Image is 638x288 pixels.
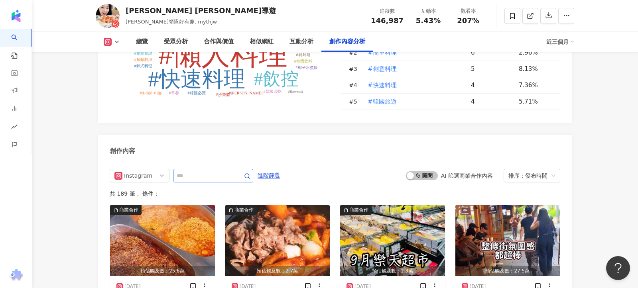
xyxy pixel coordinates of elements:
[368,48,397,57] span: #簡單料理
[340,205,445,276] img: post-image
[294,59,312,63] tspan: #韓國飲料
[441,172,493,179] div: AI 篩選商業合作內容
[367,94,397,110] button: #韓國旅遊
[126,6,276,16] div: [PERSON_NAME] [PERSON_NAME]導遊
[471,65,512,73] div: 5
[368,97,397,106] span: #韓國旅遊
[371,16,404,25] span: 146,987
[471,97,512,106] div: 4
[229,91,262,95] tspan: #[PERSON_NAME]
[136,37,148,47] div: 總覽
[264,89,282,94] tspan: #韓國必吃
[216,92,230,97] tspan: #沙茶醬
[110,266,215,276] div: 預估觸及數：25.6萬
[204,37,234,47] div: 合作與價值
[453,7,483,15] div: 觀看率
[367,77,397,93] button: #快速料理
[361,45,465,61] td: #簡單料理
[134,64,152,68] tspan: #韓式料理
[368,65,397,73] span: #創意料理
[471,48,512,57] div: 6
[512,94,560,110] td: 5.71%
[329,37,365,47] div: 創作內容分析
[234,206,254,214] div: 商業合作
[119,206,138,214] div: 商業合作
[512,45,560,61] td: 2.96%
[11,119,18,137] span: rise
[512,61,560,77] td: 8.13%
[8,269,24,282] img: chrome extension
[10,10,22,22] img: logo icon
[110,205,215,276] button: 商業合作預估觸及數：25.6萬
[140,91,162,95] tspan: #화채하이볼
[455,205,560,276] button: 預估觸及數：27.5萬
[349,206,368,214] div: 商業合作
[126,19,217,25] span: [PERSON_NAME]領隊好有趣, mythjw
[148,67,245,91] tspan: #快速料理
[254,69,299,89] tspan: #飲控
[606,256,630,280] iframe: Help Scout Beacon - Open
[519,65,552,73] div: 8.13%
[110,147,135,155] div: 創作內容
[367,45,397,61] button: #簡單料理
[158,39,287,71] tspan: #懶人料理
[124,169,150,182] div: Instagram
[457,17,479,25] span: 207%
[134,51,152,55] tspan: #創意食譜
[225,266,330,276] div: 預估觸及數：2.7萬
[519,48,552,57] div: 2.96%
[96,4,120,28] img: KOL Avatar
[225,205,330,276] button: 商業合作預估觸及數：2.7萬
[512,77,560,94] td: 7.36%
[349,65,361,73] div: # 3
[361,94,465,110] td: #韓國旅遊
[296,65,318,70] tspan: #椰子水煮飯
[416,17,441,25] span: 5.43%
[519,97,552,106] div: 5.71%
[508,169,548,182] div: 排序：發布時間
[368,81,397,90] span: #快速料理
[340,266,445,276] div: 預估觸及數：1.3萬
[296,53,310,57] tspan: #취화채
[110,190,560,197] div: 共 189 筆 ， 條件：
[371,7,404,15] div: 追蹤數
[11,29,27,60] a: search
[110,205,215,276] img: post-image
[258,169,280,182] span: 進階篩選
[288,89,303,94] tspan: #theventi
[340,205,445,276] button: 商業合作預估觸及數：1.3萬
[349,97,361,106] div: # 5
[361,61,465,77] td: #創意料理
[257,169,280,182] button: 進階篩選
[519,81,552,90] div: 7.36%
[188,91,206,95] tspan: #韓國必買
[546,35,574,48] div: 近三個月
[169,91,179,95] tspan: #早餐
[225,205,330,276] img: post-image
[250,37,274,47] div: 相似網紅
[455,205,560,276] img: post-image
[413,7,443,15] div: 互動率
[471,81,512,90] div: 4
[349,81,361,90] div: # 4
[289,37,313,47] div: 互動分析
[349,48,361,57] div: # 2
[455,266,560,276] div: 預估觸及數：27.5萬
[134,57,152,62] tspan: #拉麵料理
[367,61,397,77] button: #創意料理
[164,37,188,47] div: 受眾分析
[361,77,465,94] td: #快速料理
